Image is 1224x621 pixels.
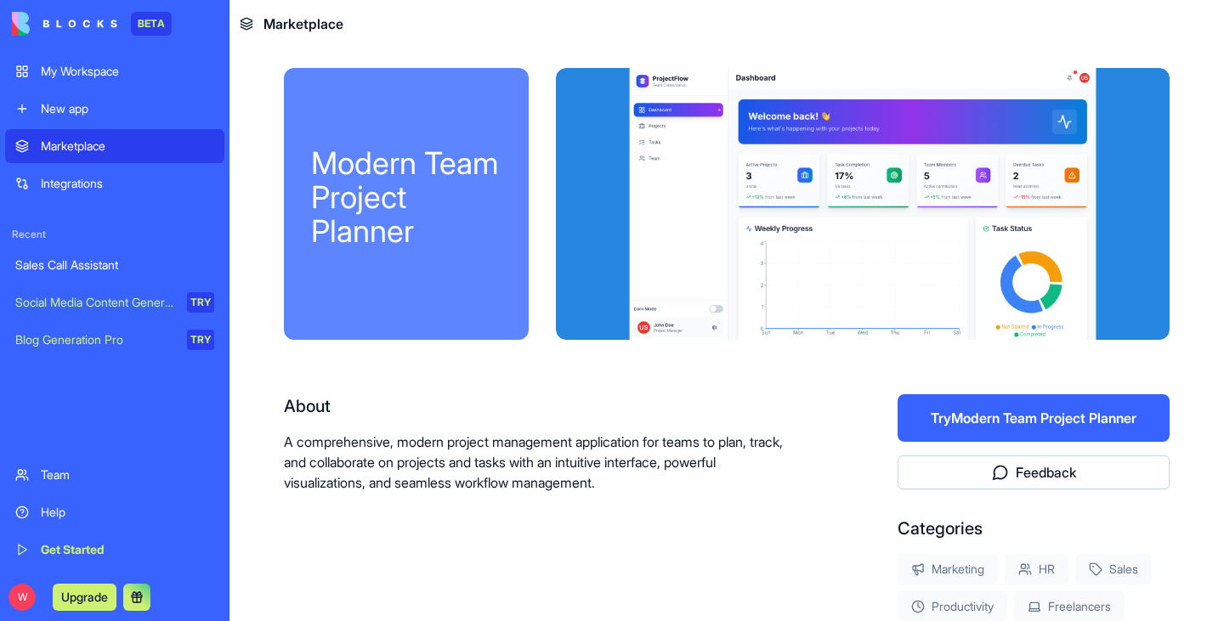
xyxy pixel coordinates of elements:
[5,129,224,163] a: Marketplace
[5,54,224,88] a: My Workspace
[15,331,175,348] div: Blog Generation Pro
[5,533,224,567] a: Get Started
[5,167,224,200] a: Integrations
[41,175,214,192] div: Integrations
[5,323,224,357] a: Blog Generation ProTRY
[5,248,224,282] a: Sales Call Assistant
[284,432,789,493] p: A comprehensive, modern project management application for teams to plan, track, and collaborate ...
[187,330,214,350] div: TRY
[12,12,117,36] img: logo
[898,455,1170,489] button: Feedback
[131,12,172,36] div: BETA
[8,584,36,611] span: W
[5,495,224,529] a: Help
[41,100,214,117] div: New app
[263,14,343,34] span: Marketplace
[41,541,214,558] div: Get Started
[12,12,172,36] a: BETA
[41,63,214,80] div: My Workspace
[5,228,224,241] span: Recent
[41,466,214,483] div: Team
[5,458,224,492] a: Team
[15,294,175,311] div: Social Media Content Generator
[187,292,214,313] div: TRY
[898,554,998,584] div: Marketing
[41,504,214,521] div: Help
[284,394,789,418] div: About
[311,146,501,248] div: Modern Team Project Planner
[53,584,116,611] button: Upgrade
[41,138,214,155] div: Marketplace
[53,588,116,605] a: Upgrade
[1005,554,1068,584] div: HR
[1075,554,1152,584] div: Sales
[5,92,224,126] a: New app
[898,517,1170,540] div: Categories
[15,257,214,274] div: Sales Call Assistant
[5,285,224,319] a: Social Media Content GeneratorTRY
[898,394,1170,442] button: TryModern Team Project Planner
